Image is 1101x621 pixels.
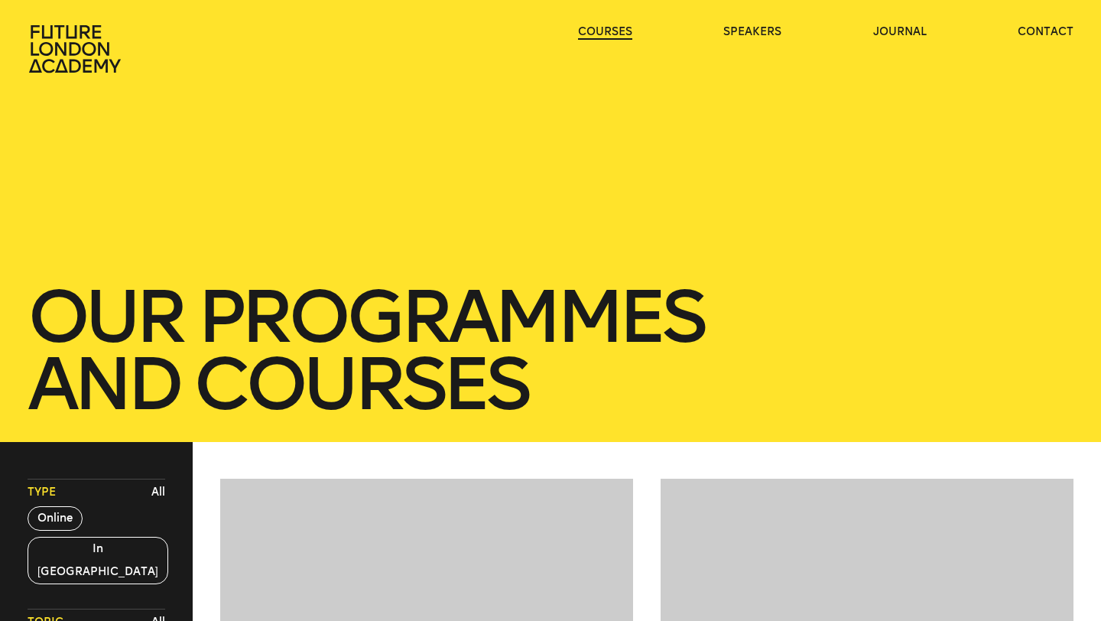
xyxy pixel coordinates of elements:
button: In [GEOGRAPHIC_DATA] [28,537,168,584]
h1: our Programmes and courses [28,283,1073,418]
a: journal [873,24,927,40]
span: Type [28,485,56,500]
button: All [148,481,169,504]
a: speakers [723,24,781,40]
a: contact [1018,24,1073,40]
button: Online [28,506,83,531]
a: courses [578,24,632,40]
